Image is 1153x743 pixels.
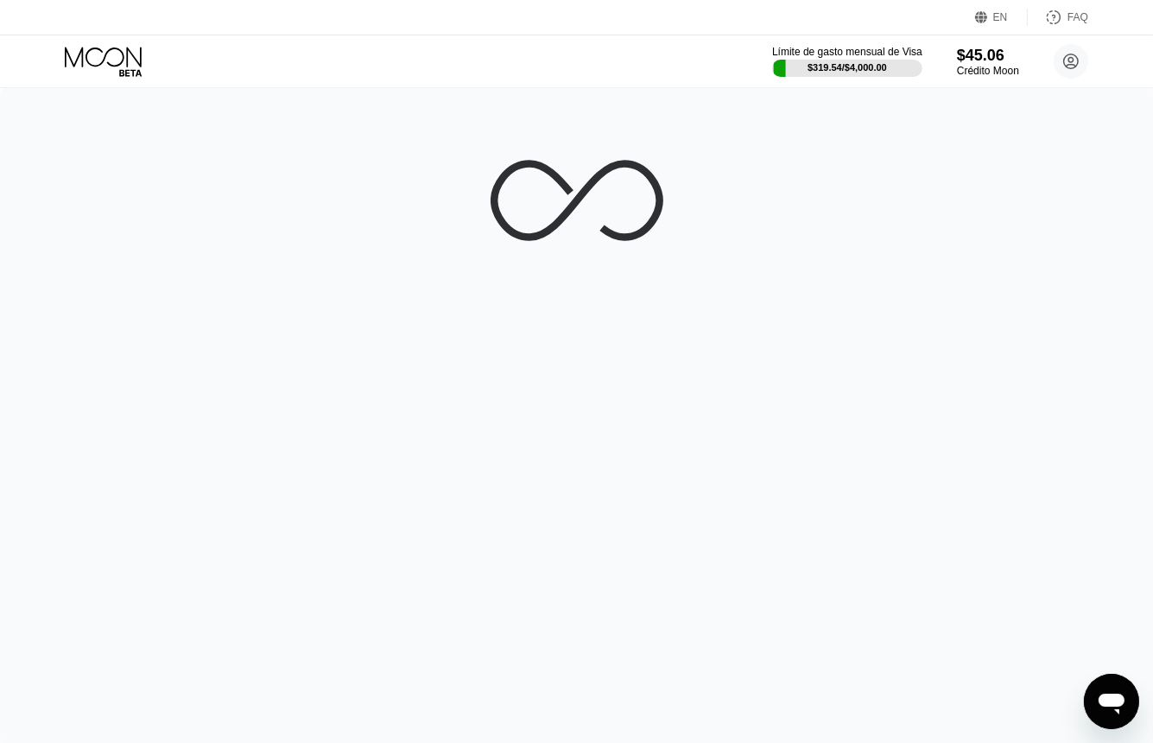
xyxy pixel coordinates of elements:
[1084,674,1139,729] iframe: Botón para iniciar la ventana de mensajería, conversación en curso
[993,11,1008,23] div: EN
[957,47,1019,77] div: $45.06Crédito Moon
[975,9,1028,26] div: EN
[957,47,1019,65] div: $45.06
[957,65,1019,77] div: Crédito Moon
[1067,11,1088,23] div: FAQ
[772,46,922,58] div: Límite de gasto mensual de Visa
[1028,9,1088,26] div: FAQ
[808,62,887,73] div: $319.54 / $4,000.00
[772,46,922,77] div: Límite de gasto mensual de Visa$319.54/$4,000.00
